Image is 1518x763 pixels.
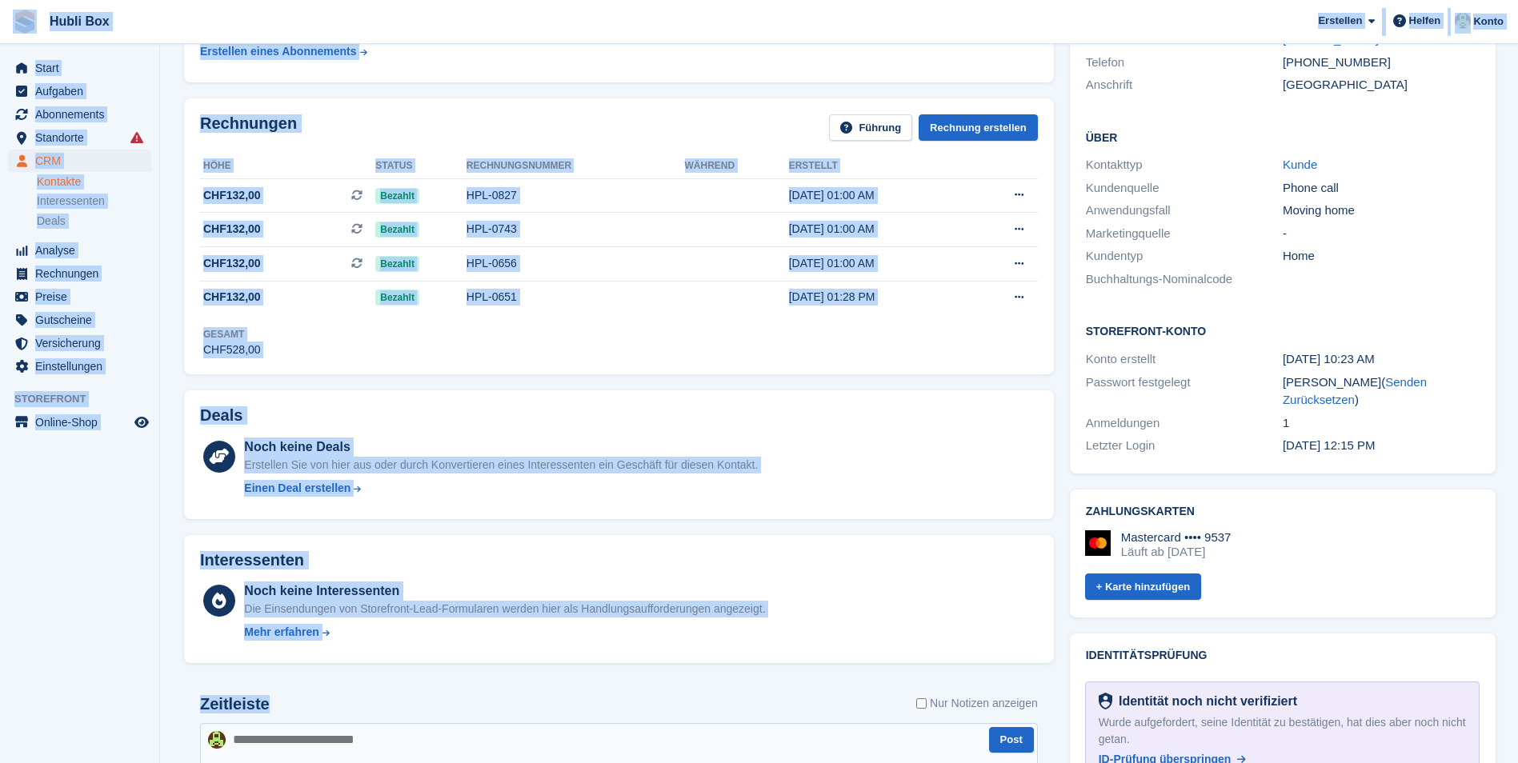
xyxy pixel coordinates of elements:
[789,154,968,179] th: Erstellt
[919,114,1038,141] a: Rechnung erstellen
[203,289,261,306] span: CHF132,00
[916,695,927,712] input: Nur Notizen anzeigen
[8,80,151,102] a: menu
[35,150,131,172] span: CRM
[35,411,131,433] span: Online-Shop
[1283,54,1480,72] div: [PHONE_NUMBER]
[132,413,151,432] a: Vorschau-Shop
[1283,158,1317,171] a: Kunde
[1455,13,1471,29] img: Luca Space4you
[244,480,758,497] a: Einen Deal erstellen
[1473,14,1504,30] span: Konto
[467,187,685,204] div: HPL-0827
[1086,76,1283,94] div: Anschrift
[685,154,789,179] th: Während
[244,601,765,617] div: Die Einsendungen von Storefront-Lead-Formularen werden hier als Handlungsaufforderungen angezeigt.
[1121,545,1232,559] div: Läuft ab [DATE]
[1086,225,1283,243] div: Marketingquelle
[1086,505,1480,518] h2: Zahlungskarten
[467,221,685,238] div: HPL-0743
[203,221,261,238] span: CHF132,00
[200,37,367,66] a: Erstellen eines Abonnements
[244,624,765,641] a: Mehr erfahren
[37,193,151,210] a: Interessenten
[1086,350,1283,369] div: Konto erstellt
[1283,179,1480,198] div: Phone call
[1085,573,1201,600] a: + Karte hinzufügen
[200,114,297,141] h2: Rechnungen
[467,289,685,306] div: HPL-0651
[1086,437,1283,455] div: Letzter Login
[1086,270,1283,289] div: Buchhaltungs-Nominalcode
[43,8,116,34] a: Hubli Box
[375,256,419,272] span: Bezahlt
[244,624,318,641] div: Mehr erfahren
[35,286,131,308] span: Preise
[375,154,467,179] th: Status
[1283,374,1480,409] div: [PERSON_NAME]
[130,131,143,144] i: Es sind Fehler bei der Synchronisierung von Smart-Einträgen aufgetreten
[37,194,105,209] span: Interessenten
[1086,129,1480,145] h2: Über
[200,695,270,713] h2: Zeitleiste
[35,80,131,102] span: Aufgaben
[829,114,912,141] a: Führung
[467,154,685,179] th: Rechnungsnummer
[1112,692,1297,711] div: Identität noch nicht verifiziert
[1283,76,1480,94] div: [GEOGRAPHIC_DATA]
[1086,374,1283,409] div: Passwort festgelegt
[203,327,261,342] div: Gesamt
[203,342,261,358] div: CHF528,00
[1086,202,1283,220] div: Anwendungsfall
[375,290,419,306] span: Bezahlt
[8,332,151,354] a: menu
[200,43,357,60] div: Erstellen eines Abonnements
[8,286,151,308] a: menu
[1086,414,1283,433] div: Anmeldungen
[35,355,131,378] span: Einstellungen
[1318,13,1362,29] span: Erstellen
[37,174,151,190] a: Kontakte
[35,309,131,331] span: Gutscheine
[1283,350,1480,369] div: [DATE] 10:23 AM
[1086,54,1283,72] div: Telefon
[1086,649,1480,662] h2: Identitätsprüfung
[203,187,261,204] span: CHF132,00
[35,103,131,126] span: Abonnements
[375,222,419,238] span: Bezahlt
[14,391,159,407] span: Storefront
[203,255,261,272] span: CHF132,00
[8,126,151,149] a: menu
[1086,322,1480,338] h2: Storefront-Konto
[1283,225,1480,243] div: -
[789,187,968,204] div: [DATE] 01:00 AM
[244,581,765,601] div: Noch keine Interessenten
[916,695,1038,712] label: Nur Notizen anzeigen
[35,57,131,79] span: Start
[244,480,350,497] div: Einen Deal erstellen
[789,255,968,272] div: [DATE] 01:00 AM
[35,239,131,262] span: Analyse
[789,289,968,306] div: [DATE] 01:28 PM
[200,154,375,179] th: Höhe
[200,406,242,425] h2: Deals
[1283,438,1376,452] time: 2025-06-13 10:15:22 UTC
[1283,202,1480,220] div: Moving home
[208,731,226,749] img: Luca Space4you
[8,103,151,126] a: menu
[1086,247,1283,266] div: Kundentyp
[1086,156,1283,174] div: Kontakttyp
[1409,13,1441,29] span: Helfen
[37,214,66,229] span: Deals
[200,551,304,569] h2: Interessenten
[8,262,151,285] a: menu
[35,332,131,354] span: Versicherung
[375,188,419,204] span: Bezahlt
[1283,414,1480,433] div: 1
[789,221,968,238] div: [DATE] 01:00 AM
[1283,247,1480,266] div: Home
[35,126,131,149] span: Standorte
[8,239,151,262] a: menu
[13,10,37,34] img: stora-icon-8386f47178a22dfd0bd8f6a31ec36ba5ce8667c1dd55bd0f319d3a0aa187defe.svg
[8,411,151,433] a: Speisekarte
